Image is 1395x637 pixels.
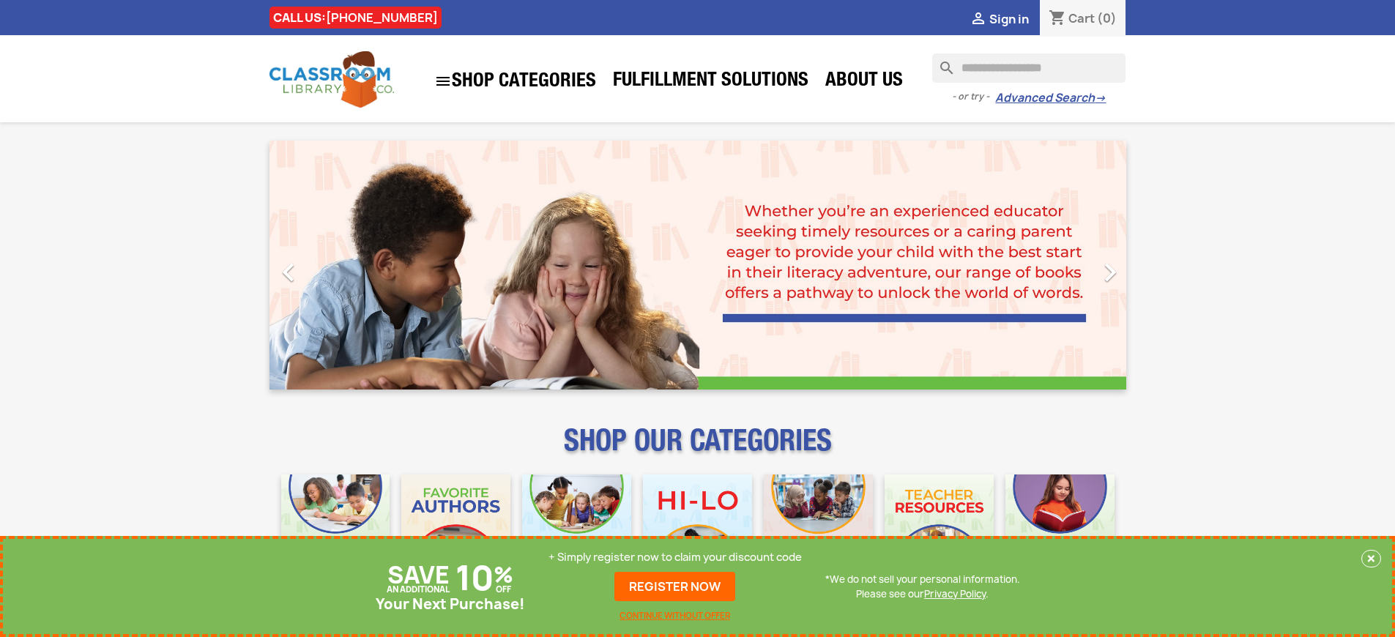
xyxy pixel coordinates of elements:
img: Classroom Library Company [269,51,394,108]
span: Cart [1068,10,1095,26]
a: Next [997,141,1126,390]
i:  [270,254,307,291]
i:  [434,72,452,90]
img: CLC_Fiction_Nonfiction_Mobile.jpg [764,474,873,584]
img: CLC_Bulk_Mobile.jpg [281,474,390,584]
ul: Carousel container [269,141,1126,390]
img: CLC_Phonics_And_Decodables_Mobile.jpg [522,474,631,584]
p: SHOP OUR CATEGORIES [269,436,1126,463]
span: → [1095,91,1106,105]
a:  Sign in [970,11,1029,27]
span: - or try - [952,89,995,104]
span: Sign in [989,11,1029,27]
a: SHOP CATEGORIES [427,65,603,97]
img: CLC_Teacher_Resources_Mobile.jpg [885,474,994,584]
img: CLC_HiLo_Mobile.jpg [643,474,752,584]
a: Previous [269,141,398,390]
a: Advanced Search→ [995,91,1106,105]
img: CLC_Dyslexia_Mobile.jpg [1005,474,1115,584]
i: search [932,53,950,71]
i:  [970,11,987,29]
a: About Us [818,67,910,97]
input: Search [932,53,1126,83]
a: [PHONE_NUMBER] [326,10,438,26]
i: shopping_cart [1049,10,1066,28]
a: Fulfillment Solutions [606,67,816,97]
i:  [1092,254,1128,291]
div: CALL US: [269,7,442,29]
span: (0) [1097,10,1117,26]
img: CLC_Favorite_Authors_Mobile.jpg [401,474,510,584]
